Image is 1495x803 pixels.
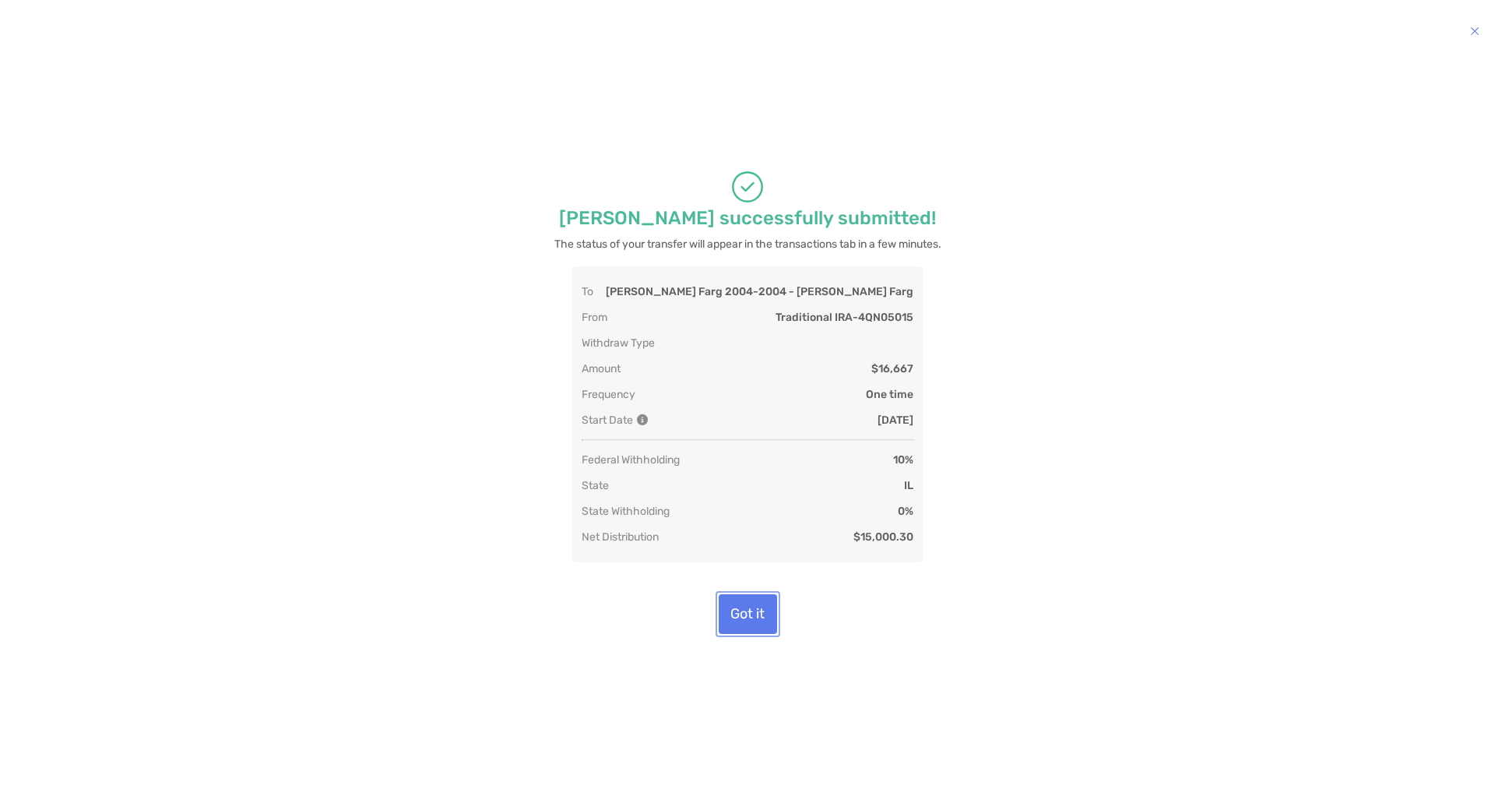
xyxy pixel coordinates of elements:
p: IL [904,479,913,492]
button: Got it [719,594,777,634]
p: Start Date [582,414,646,427]
p: State Withholding [582,505,670,518]
p: $16,667 [871,362,913,375]
p: State [582,479,609,492]
p: The status of your transfer will appear in the transactions tab in a few minutes. [554,234,941,254]
p: 10% [893,453,913,467]
p: Federal Withholding [582,453,680,467]
p: Frequency [582,388,635,401]
p: [PERSON_NAME] successfully submitted! [559,209,936,228]
p: 0% [898,505,913,518]
p: [PERSON_NAME] Farg 2004 - 2004 - [PERSON_NAME] Farg [606,285,913,298]
p: Amount [582,362,621,375]
p: From [582,311,607,324]
p: [DATE] [878,414,913,427]
p: Net Distribution [582,530,659,544]
p: One time [866,388,913,401]
p: To [582,285,593,298]
p: Withdraw Type [582,336,655,350]
p: Traditional IRA - 4QN05015 [776,311,913,324]
p: $15,000.30 [853,530,913,544]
